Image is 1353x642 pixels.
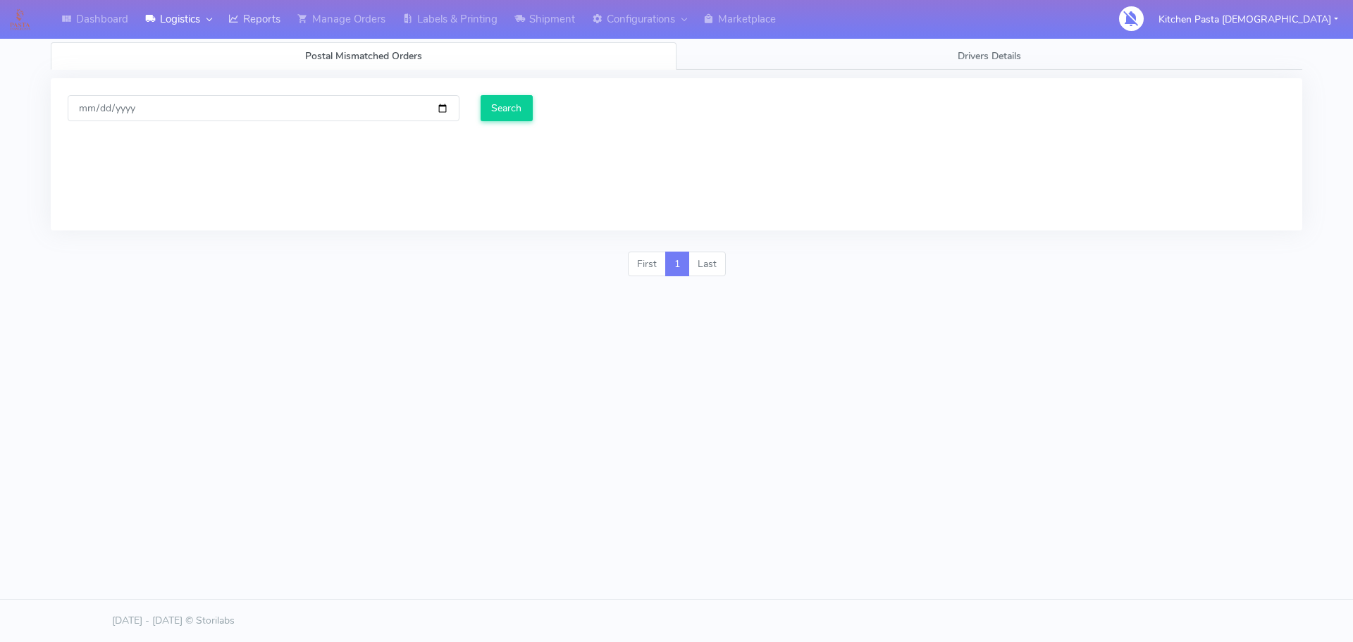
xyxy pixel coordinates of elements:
[958,49,1021,63] span: Drivers Details
[1148,5,1349,34] button: Kitchen Pasta [DEMOGRAPHIC_DATA]
[51,42,1302,70] ul: Tabs
[665,252,689,277] a: 1
[305,49,422,63] span: Postal Mismatched Orders
[481,95,533,121] input: Search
